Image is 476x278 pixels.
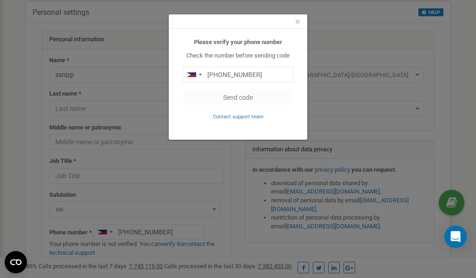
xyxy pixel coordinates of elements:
div: Open Intercom Messenger [444,226,467,248]
button: Close [295,17,300,27]
span: × [295,16,300,27]
b: Please verify your phone number [194,39,282,45]
button: Open CMP widget [5,251,27,273]
div: Telephone country code [183,67,205,82]
small: Contact support team [213,114,264,120]
p: Check the number before sending code [183,52,293,60]
button: Send code [183,90,293,105]
a: Contact support team [213,113,264,120]
input: 0905 123 4567 [183,67,293,83]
